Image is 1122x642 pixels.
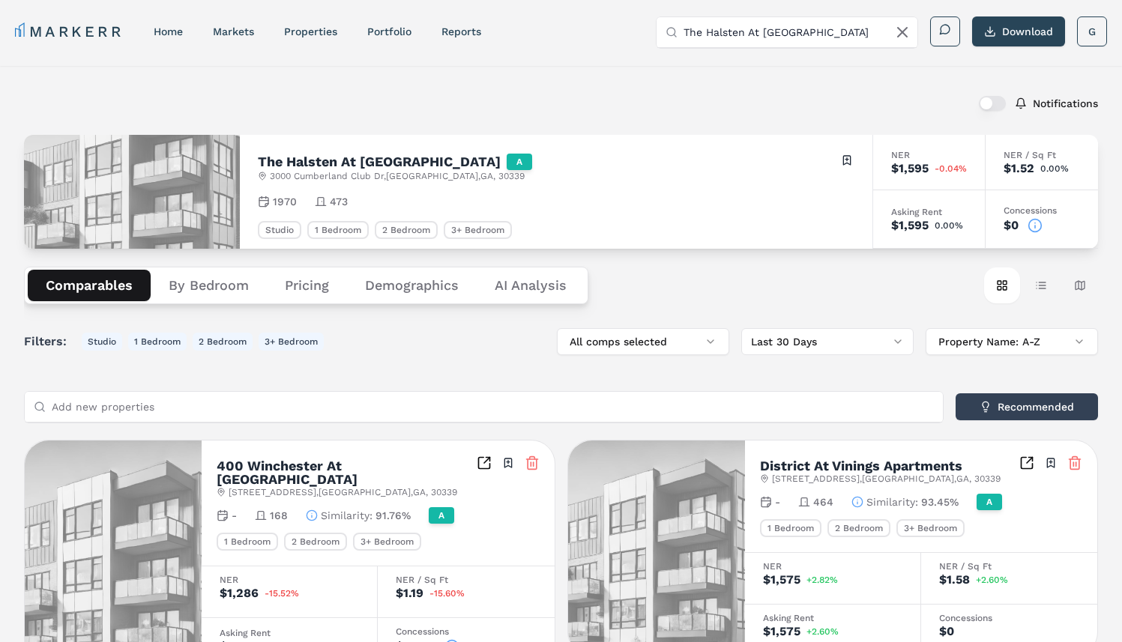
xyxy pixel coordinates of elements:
[477,270,585,301] button: AI Analysis
[259,333,324,351] button: 3+ Bedroom
[217,459,477,486] h2: 400 Winchester At [GEOGRAPHIC_DATA]
[891,208,967,216] div: Asking Rent
[270,170,525,182] span: 3000 Cumberland Club Dr , [GEOGRAPHIC_DATA] , GA , 30339
[82,333,122,351] button: Studio
[806,575,838,584] span: +2.82%
[763,626,800,638] div: $1,575
[763,562,902,571] div: NER
[763,614,902,623] div: Asking Rent
[939,626,954,638] div: $0
[396,575,536,584] div: NER / Sq Ft
[1004,151,1080,160] div: NER / Sq Ft
[684,17,908,47] input: Search by MSA, ZIP, Property Name, or Address
[270,508,288,523] span: 168
[267,270,347,301] button: Pricing
[1033,98,1098,109] label: Notifications
[273,194,297,209] span: 1970
[128,333,187,351] button: 1 Bedroom
[891,219,929,231] div: $1,595
[813,494,833,509] span: 464
[806,627,839,636] span: +2.60%
[557,328,729,355] button: All comps selected
[193,333,253,351] button: 2 Bedroom
[866,494,918,509] span: Similarity :
[760,459,962,473] h2: District At Vinings Apartments
[284,533,347,551] div: 2 Bedroom
[1019,455,1034,470] a: Inspect Comparables
[891,163,929,175] div: $1,595
[375,508,411,523] span: 91.76%
[1004,163,1034,175] div: $1.52
[775,494,780,509] span: -
[976,575,1008,584] span: +2.60%
[441,25,481,37] a: reports
[154,25,183,37] a: home
[772,473,1001,485] span: [STREET_ADDRESS] , [GEOGRAPHIC_DATA] , GA , 30339
[151,270,267,301] button: By Bedroom
[921,494,959,509] span: 93.45%
[763,574,800,586] div: $1,575
[15,21,124,42] a: MARKERR
[28,270,151,301] button: Comparables
[347,270,477,301] button: Demographics
[1088,24,1096,39] span: G
[429,589,465,598] span: -15.60%
[24,333,76,351] span: Filters:
[926,328,1098,355] button: Property Name: A-Z
[52,392,934,422] input: Add new properties
[306,508,411,523] button: Similarity:91.76%
[330,194,348,209] span: 473
[284,25,337,37] a: properties
[307,221,369,239] div: 1 Bedroom
[956,393,1098,420] button: Recommended
[939,562,1079,571] div: NER / Sq Ft
[265,589,299,598] span: -15.52%
[220,629,359,638] div: Asking Rent
[1004,206,1080,215] div: Concessions
[353,533,421,551] div: 3+ Bedroom
[367,25,411,37] a: Portfolio
[396,627,536,636] div: Concessions
[1040,164,1069,173] span: 0.00%
[220,575,359,584] div: NER
[429,507,454,524] div: A
[229,486,457,498] span: [STREET_ADDRESS] , [GEOGRAPHIC_DATA] , GA , 30339
[444,221,512,239] div: 3+ Bedroom
[258,155,501,169] h2: The Halsten At [GEOGRAPHIC_DATA]
[851,494,959,509] button: Similarity:93.45%
[891,151,967,160] div: NER
[232,508,237,523] span: -
[977,494,1002,510] div: A
[1004,219,1019,231] div: $0
[1077,16,1107,46] button: G
[972,16,1065,46] button: Download
[321,508,373,523] span: Similarity :
[896,519,965,537] div: 3+ Bedroom
[375,221,438,239] div: 2 Bedroom
[939,574,970,586] div: $1.58
[220,587,259,599] div: $1,286
[507,154,532,170] div: A
[760,519,821,537] div: 1 Bedroom
[477,455,492,470] a: Inspect Comparables
[396,587,423,599] div: $1.19
[217,533,278,551] div: 1 Bedroom
[935,221,963,230] span: 0.00%
[258,221,301,239] div: Studio
[935,164,967,173] span: -0.04%
[213,25,254,37] a: markets
[939,614,1079,623] div: Concessions
[827,519,890,537] div: 2 Bedroom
